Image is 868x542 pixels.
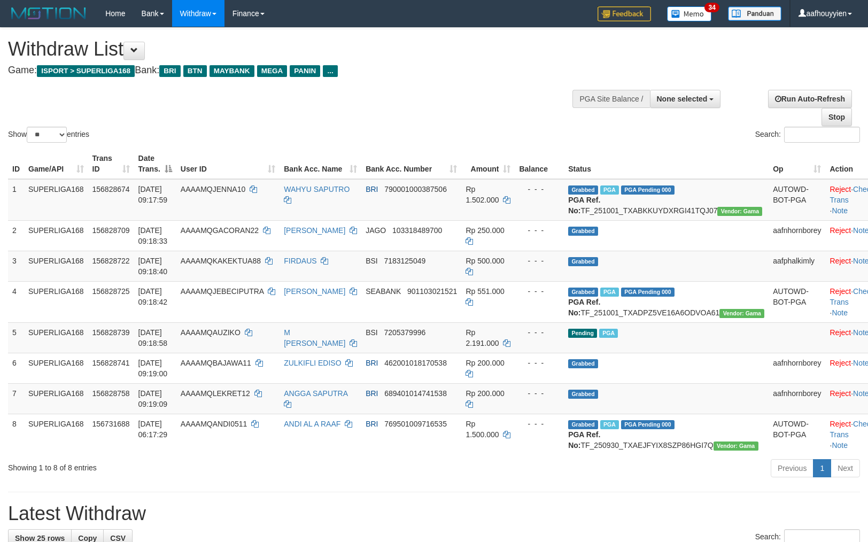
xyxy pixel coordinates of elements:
span: 156828725 [92,287,130,296]
td: TF_251001_TXABKKUYDXRGI41TQJ07 [564,179,769,221]
span: Grabbed [568,288,598,297]
a: ANGGA SAPUTRA [284,389,347,398]
a: [PERSON_NAME] [284,287,345,296]
span: 34 [704,3,719,12]
span: AAAAMQGACORAN22 [181,226,259,235]
span: [DATE] 09:18:40 [138,257,168,276]
span: Rp 500.000 [466,257,504,265]
a: WAHYU SAPUTRO [284,185,350,193]
td: 8 [8,414,24,455]
span: Rp 200.000 [466,359,504,367]
th: Op: activate to sort column ascending [769,149,825,179]
a: FIRDAUS [284,257,316,265]
img: panduan.png [728,6,781,21]
th: Date Trans.: activate to sort column descending [134,149,176,179]
td: SUPERLIGA168 [24,220,88,251]
span: ISPORT > SUPERLIGA168 [37,65,135,77]
span: MAYBANK [210,65,254,77]
h4: Game: Bank: [8,65,568,76]
span: None selected [657,95,708,103]
a: Previous [771,459,813,477]
th: Game/API: activate to sort column ascending [24,149,88,179]
span: Copy 901103021521 to clipboard [407,287,457,296]
span: [DATE] 09:19:09 [138,389,168,408]
span: 156828722 [92,257,130,265]
div: - - - [519,225,560,236]
div: - - - [519,286,560,297]
a: Note [832,441,848,450]
span: 156828739 [92,328,130,337]
span: AAAAMQANDI0511 [181,420,247,428]
label: Show entries [8,127,89,143]
th: Balance [515,149,564,179]
td: 6 [8,353,24,383]
span: Copy 689401014741538 to clipboard [384,389,447,398]
td: 2 [8,220,24,251]
a: 1 [813,459,831,477]
span: Rp 551.000 [466,287,504,296]
span: PANIN [290,65,320,77]
span: Marked by aafsengchandara [600,288,619,297]
span: MEGA [257,65,288,77]
span: Marked by aafsoycanthlai [599,329,618,338]
div: - - - [519,255,560,266]
span: Copy 462001018170538 to clipboard [384,359,447,367]
span: Copy 7205379996 to clipboard [384,328,425,337]
a: Reject [830,420,851,428]
span: BTN [183,65,207,77]
td: 5 [8,322,24,353]
div: - - - [519,358,560,368]
span: Grabbed [568,359,598,368]
span: AAAAMQKAKEKTUA88 [181,257,261,265]
th: Bank Acc. Name: activate to sort column ascending [280,149,361,179]
th: Bank Acc. Number: activate to sort column ascending [361,149,461,179]
th: Amount: activate to sort column ascending [461,149,515,179]
span: 156828741 [92,359,130,367]
th: Status [564,149,769,179]
div: - - - [519,388,560,399]
span: Rp 200.000 [466,389,504,398]
a: Note [832,308,848,317]
td: TF_250930_TXAEJFYIX8SZP86HGI7Q [564,414,769,455]
td: SUPERLIGA168 [24,383,88,414]
span: Grabbed [568,420,598,429]
span: BSI [366,328,378,337]
span: Rp 250.000 [466,226,504,235]
span: [DATE] 06:17:29 [138,420,168,439]
span: 156828758 [92,389,130,398]
a: Reject [830,389,851,398]
a: [PERSON_NAME] [284,226,345,235]
span: 156828709 [92,226,130,235]
span: Rp 1.502.000 [466,185,499,204]
a: Reject [830,328,851,337]
td: SUPERLIGA168 [24,414,88,455]
span: PGA Pending [621,185,675,195]
div: Showing 1 to 8 of 8 entries [8,458,354,473]
select: Showentries [27,127,67,143]
span: Copy 790001000387506 to clipboard [384,185,447,193]
span: PGA Pending [621,288,675,297]
a: Run Auto-Refresh [768,90,852,108]
span: Pending [568,329,597,338]
span: [DATE] 09:18:33 [138,226,168,245]
span: SEABANK [366,287,401,296]
a: Reject [830,226,851,235]
img: MOTION_logo.png [8,5,89,21]
th: ID [8,149,24,179]
span: Grabbed [568,185,598,195]
span: PGA Pending [621,420,675,429]
a: Reject [830,257,851,265]
td: 1 [8,179,24,221]
a: Note [832,206,848,215]
td: SUPERLIGA168 [24,353,88,383]
img: Feedback.jpg [598,6,651,21]
span: Grabbed [568,390,598,399]
span: Vendor URL: https://trx31.1velocity.biz [719,309,764,318]
td: aafnhornborey [769,353,825,383]
td: SUPERLIGA168 [24,322,88,353]
th: User ID: activate to sort column ascending [176,149,280,179]
span: 156731688 [92,420,130,428]
span: JAGO [366,226,386,235]
span: [DATE] 09:18:58 [138,328,168,347]
span: Copy 7183125049 to clipboard [384,257,425,265]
